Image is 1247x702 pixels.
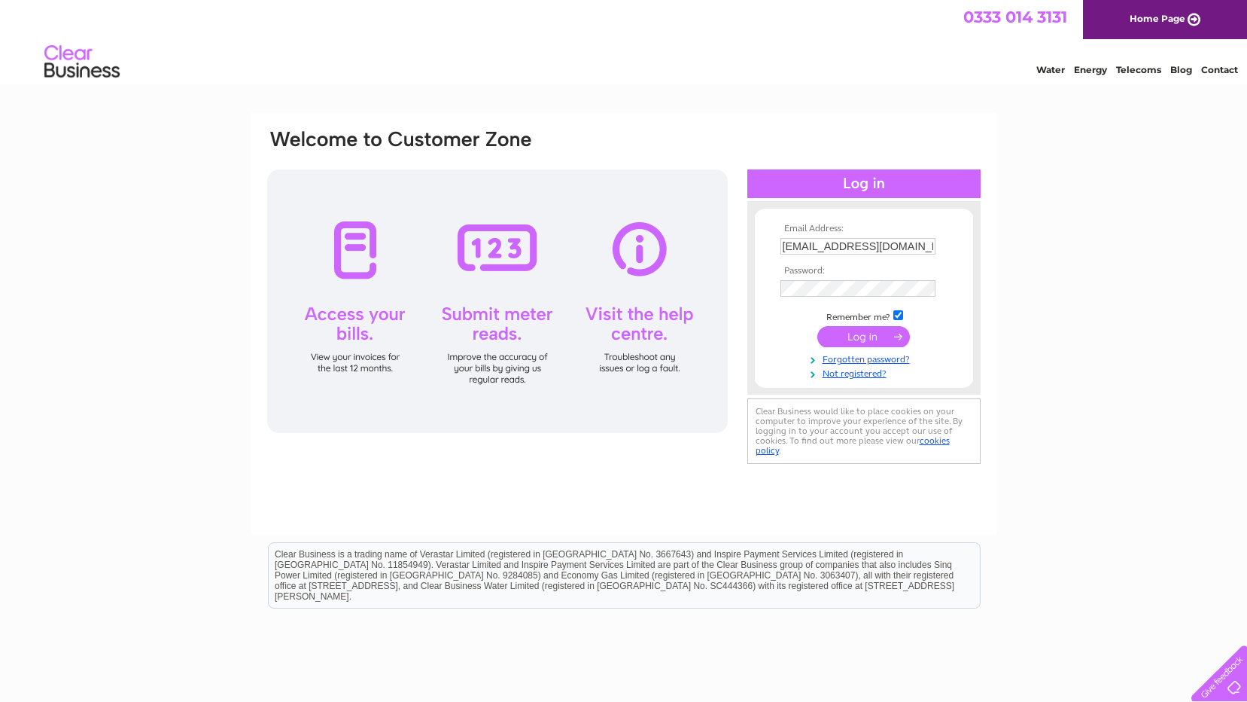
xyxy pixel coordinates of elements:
div: Clear Business is a trading name of Verastar Limited (registered in [GEOGRAPHIC_DATA] No. 3667643... [269,8,980,73]
a: 0333 014 3131 [963,8,1067,26]
a: cookies policy [756,435,950,456]
input: Submit [817,326,910,347]
a: Telecoms [1116,64,1161,75]
a: Energy [1074,64,1107,75]
th: Email Address: [777,224,951,234]
a: Water [1036,64,1065,75]
a: Contact [1201,64,1238,75]
th: Password: [777,266,951,276]
td: Remember me? [777,308,951,323]
a: Not registered? [780,365,951,380]
a: Blog [1170,64,1192,75]
div: Clear Business would like to place cookies on your computer to improve your experience of the sit... [747,398,981,464]
img: logo.png [44,39,120,85]
a: Forgotten password? [780,351,951,365]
